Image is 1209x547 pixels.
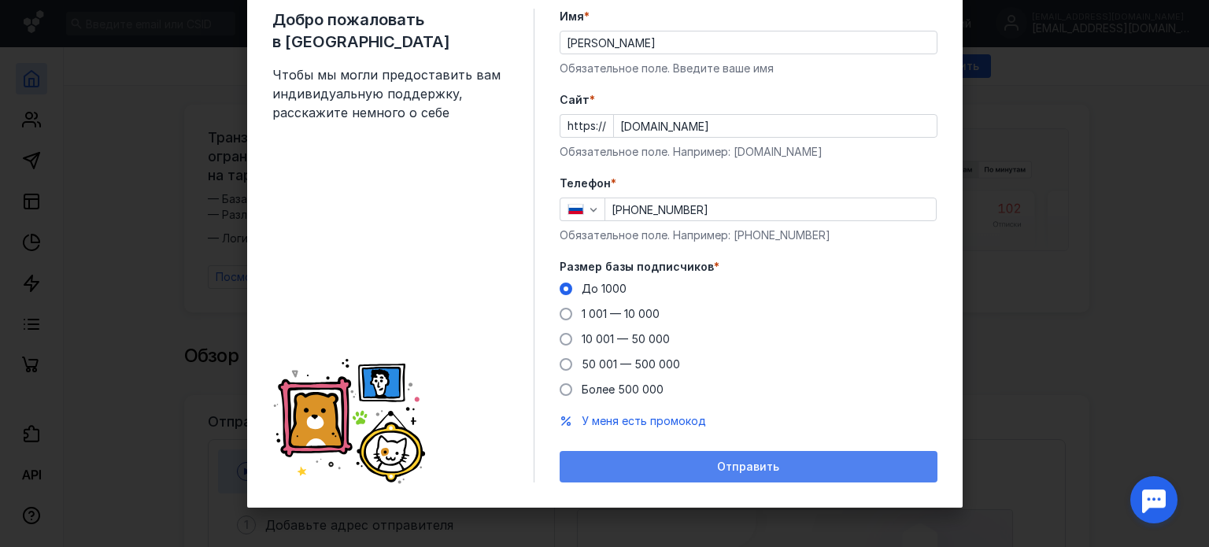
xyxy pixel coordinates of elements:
span: Телефон [560,176,611,191]
div: Обязательное поле. Например: [PHONE_NUMBER] [560,227,937,243]
span: 1 001 — 10 000 [582,307,660,320]
span: 10 001 — 50 000 [582,332,670,346]
span: Cайт [560,92,590,108]
div: Обязательное поле. Например: [DOMAIN_NAME] [560,144,937,160]
span: Чтобы мы могли предоставить вам индивидуальную поддержку, расскажите немного о себе [272,65,508,122]
span: 50 001 — 500 000 [582,357,680,371]
span: Отправить [717,460,779,474]
span: До 1000 [582,282,627,295]
button: Отправить [560,451,937,482]
span: Более 500 000 [582,383,664,396]
span: Добро пожаловать в [GEOGRAPHIC_DATA] [272,9,508,53]
span: Размер базы подписчиков [560,259,714,275]
span: Имя [560,9,584,24]
div: Обязательное поле. Введите ваше имя [560,61,937,76]
button: У меня есть промокод [582,413,706,429]
span: У меня есть промокод [582,414,706,427]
